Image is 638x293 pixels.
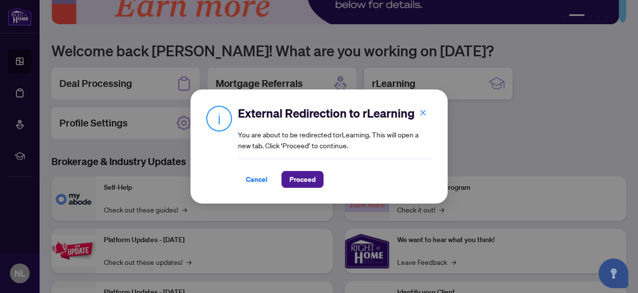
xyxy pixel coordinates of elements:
[419,109,426,116] span: close
[206,105,232,131] img: Info Icon
[281,171,323,188] button: Proceed
[238,105,432,188] div: You are about to be redirected to rLearning . This will open a new tab. Click ‘Proceed’ to continue.
[289,171,316,187] span: Proceed
[238,171,275,188] button: Cancel
[246,171,268,187] span: Cancel
[238,105,432,121] h2: External Redirection to rLearning
[598,258,628,288] button: Open asap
